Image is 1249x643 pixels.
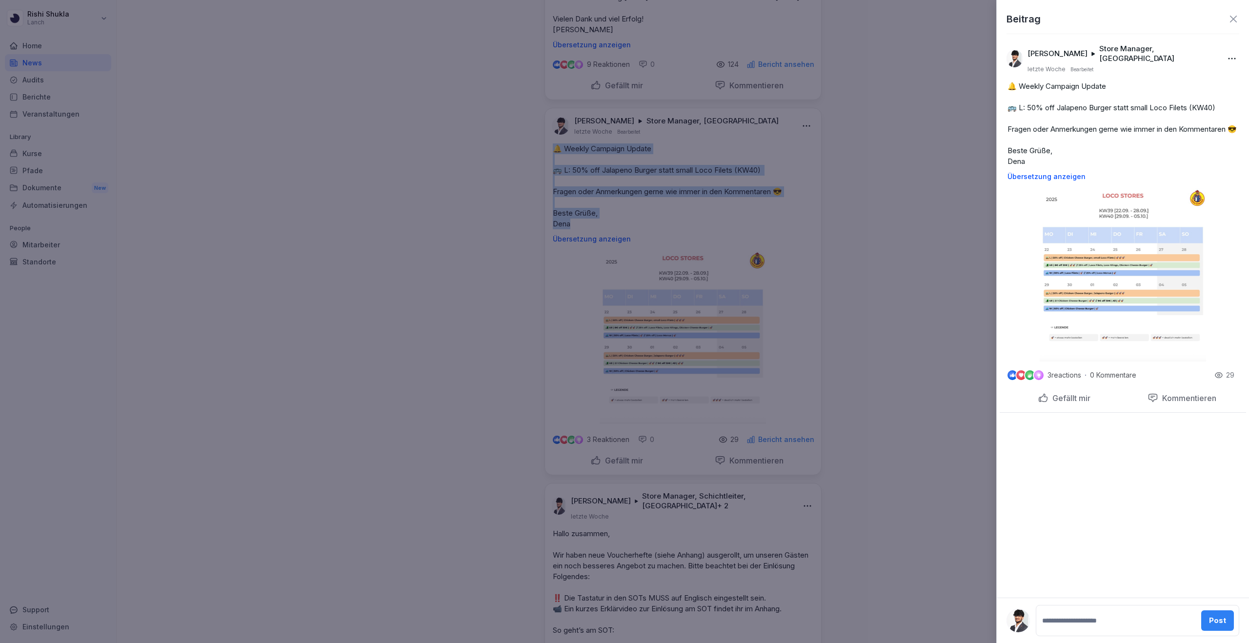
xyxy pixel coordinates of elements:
p: Beitrag [1007,12,1041,26]
p: letzte Woche [1027,65,1066,73]
img: tvucj8tul2t4wohdgetxw0db.png [1007,609,1030,632]
div: Post [1209,615,1226,626]
p: Gefällt mir [1048,393,1090,403]
p: 0 Kommentare [1090,371,1144,379]
p: [PERSON_NAME] [1027,49,1088,59]
button: Post [1201,610,1234,631]
p: Store Manager, [GEOGRAPHIC_DATA] [1099,44,1215,63]
p: Übersetzung anzeigen [1007,173,1238,181]
img: psdrtzml9hmk5mfu4bhzuujm.png [1040,188,1207,362]
p: 🔔 Weekly Campaign Update 🚌 L: 50% off Jalapeno Burger statt small Loco Filets (KW40) Fragen oder ... [1007,81,1238,167]
img: tvucj8tul2t4wohdgetxw0db.png [1007,50,1023,67]
p: Kommentieren [1158,393,1216,403]
p: Bearbeitet [1070,65,1093,73]
p: 3 reactions [1048,371,1081,379]
p: 29 [1226,370,1234,380]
